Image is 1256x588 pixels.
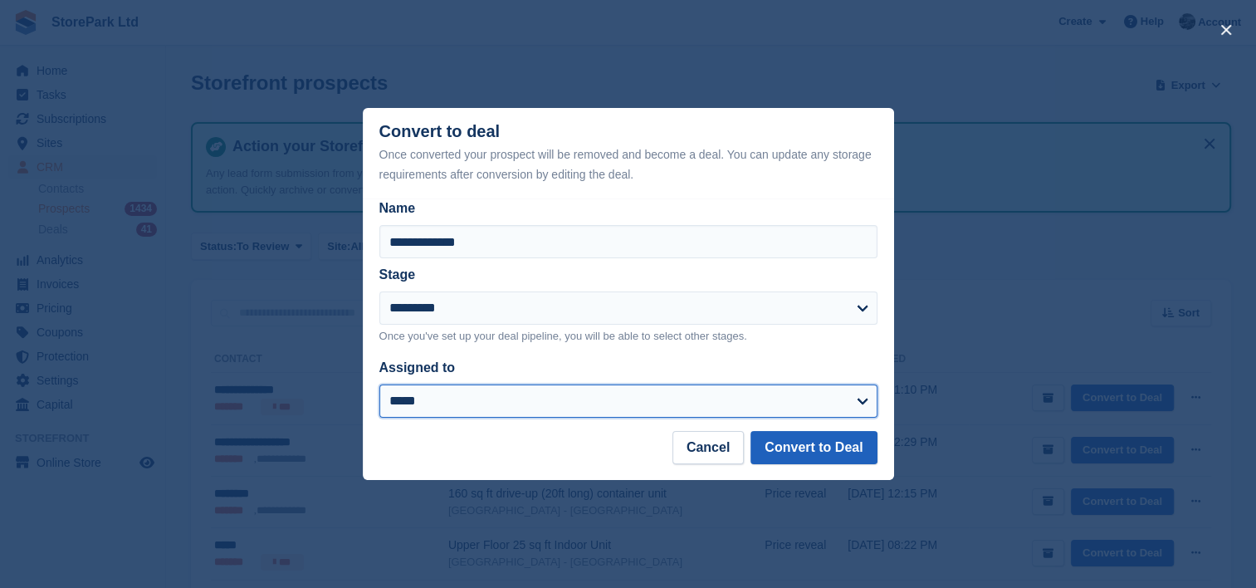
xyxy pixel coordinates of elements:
label: Name [379,198,877,218]
div: Once converted your prospect will be removed and become a deal. You can update any storage requir... [379,145,877,184]
button: close [1213,17,1239,43]
label: Stage [379,267,416,282]
div: Convert to deal [379,122,877,184]
button: Cancel [672,431,744,464]
p: Once you've set up your deal pipeline, you will be able to select other stages. [379,328,877,345]
label: Assigned to [379,360,456,375]
button: Convert to Deal [750,431,877,464]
